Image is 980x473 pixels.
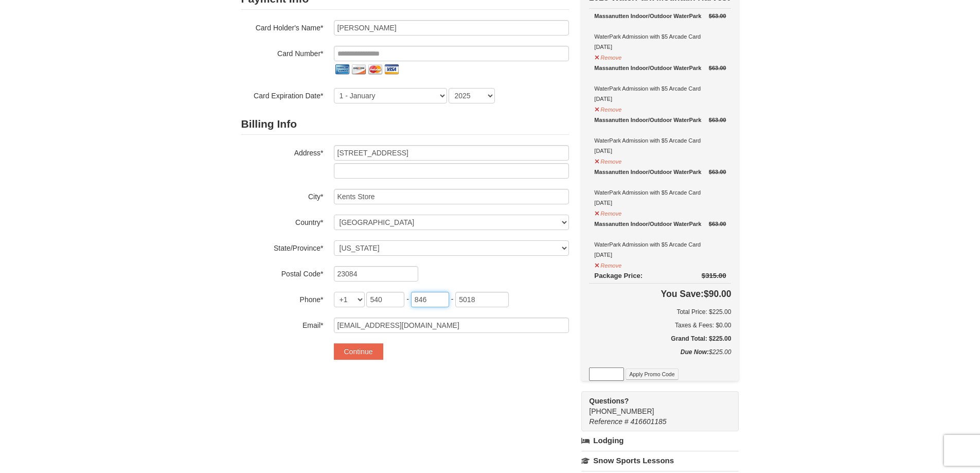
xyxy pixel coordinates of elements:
[709,117,726,123] del: $63.00
[241,266,324,279] label: Postal Code*
[411,292,449,307] input: xxx
[383,61,400,78] img: visa.png
[334,61,350,78] img: amex.png
[241,189,324,202] label: City*
[681,348,709,356] strong: Due Now:
[589,417,628,426] span: Reference #
[350,61,367,78] img: discover.png
[241,215,324,227] label: Country*
[241,114,569,135] h2: Billing Info
[661,289,704,299] span: You Save:
[709,221,726,227] del: $63.00
[594,115,726,125] div: Massanutten Indoor/Outdoor WaterPark
[241,88,324,101] label: Card Expiration Date*
[241,20,324,33] label: Card Holder's Name*
[334,145,569,161] input: Billing Info
[589,334,731,344] h5: Grand Total: $225.00
[581,431,739,450] a: Lodging
[589,307,731,317] h6: Total Price: $225.00
[334,318,569,333] input: Email
[334,189,569,204] input: City
[334,266,418,282] input: Postal Code
[594,219,726,229] div: Massanutten Indoor/Outdoor WaterPark
[594,50,622,63] button: Remove
[589,320,731,330] div: Taxes & Fees: $0.00
[241,145,324,158] label: Address*
[241,292,324,305] label: Phone*
[366,292,404,307] input: xxx
[594,154,622,167] button: Remove
[631,417,667,426] span: 416601185
[594,167,726,177] div: Massanutten Indoor/Outdoor WaterPark
[589,347,731,367] div: $225.00
[334,343,383,360] button: Continue
[702,272,726,279] del: $315.00
[594,258,622,271] button: Remove
[589,289,731,299] h4: $90.00
[241,318,324,330] label: Email*
[594,63,726,104] div: WaterPark Admission with $5 Arcade Card [DATE]
[594,167,726,208] div: WaterPark Admission with $5 Arcade Card [DATE]
[594,63,726,73] div: Massanutten Indoor/Outdoor WaterPark
[589,397,629,405] strong: Questions?
[455,292,509,307] input: xxxx
[594,11,726,52] div: WaterPark Admission with $5 Arcade Card [DATE]
[334,20,569,36] input: Card Holder Name
[367,61,383,78] img: mastercard.png
[594,11,726,21] div: Massanutten Indoor/Outdoor WaterPark
[406,295,409,303] span: -
[709,169,726,175] del: $63.00
[589,396,720,415] span: [PHONE_NUMBER]
[594,115,726,156] div: WaterPark Admission with $5 Arcade Card [DATE]
[451,295,454,303] span: -
[594,206,622,219] button: Remove
[594,102,622,115] button: Remove
[241,46,324,59] label: Card Number*
[594,219,726,260] div: WaterPark Admission with $5 Arcade Card [DATE]
[241,240,324,253] label: State/Province*
[709,65,726,71] del: $63.00
[626,369,678,380] button: Apply Promo Code
[581,451,739,470] a: Snow Sports Lessons
[709,13,726,19] del: $63.00
[594,272,643,279] span: Package Price:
